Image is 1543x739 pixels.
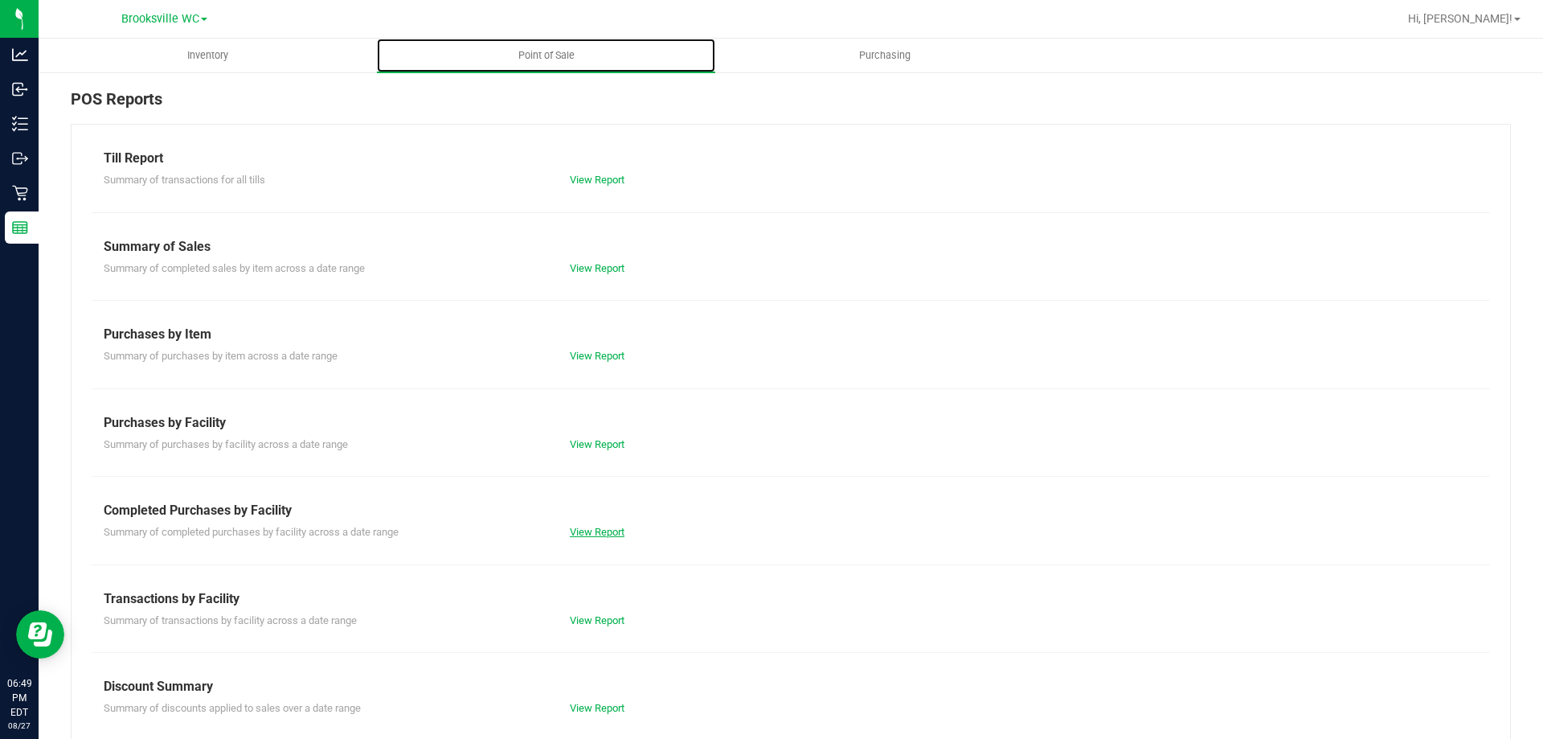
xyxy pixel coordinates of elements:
[12,116,28,132] inline-svg: Inventory
[104,526,399,538] span: Summary of completed purchases by facility across a date range
[570,262,624,274] a: View Report
[71,87,1511,124] div: POS Reports
[104,677,1478,696] div: Discount Summary
[7,720,31,732] p: 08/27
[104,262,365,274] span: Summary of completed sales by item across a date range
[104,237,1478,257] div: Summary of Sales
[1408,12,1512,25] span: Hi, [PERSON_NAME]!
[12,47,28,63] inline-svg: Analytics
[570,438,624,450] a: View Report
[12,220,28,236] inline-svg: Reports
[104,350,338,362] span: Summary of purchases by item across a date range
[104,702,361,714] span: Summary of discounts applied to sales over a date range
[7,676,31,720] p: 06:49 PM EDT
[570,614,624,626] a: View Report
[104,149,1478,168] div: Till Report
[570,526,624,538] a: View Report
[166,48,250,63] span: Inventory
[570,350,624,362] a: View Report
[104,438,348,450] span: Summary of purchases by facility across a date range
[837,48,932,63] span: Purchasing
[12,185,28,201] inline-svg: Retail
[104,325,1478,344] div: Purchases by Item
[497,48,596,63] span: Point of Sale
[104,501,1478,520] div: Completed Purchases by Facility
[39,39,377,72] a: Inventory
[377,39,715,72] a: Point of Sale
[570,702,624,714] a: View Report
[121,12,199,26] span: Brooksville WC
[104,589,1478,609] div: Transactions by Facility
[104,614,357,626] span: Summary of transactions by facility across a date range
[16,610,64,659] iframe: Resource center
[104,413,1478,433] div: Purchases by Facility
[12,150,28,166] inline-svg: Outbound
[715,39,1054,72] a: Purchasing
[12,81,28,97] inline-svg: Inbound
[104,174,265,186] span: Summary of transactions for all tills
[570,174,624,186] a: View Report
